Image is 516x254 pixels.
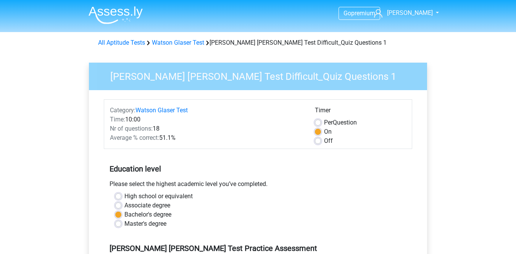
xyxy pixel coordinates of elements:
a: All Aptitude Tests [98,39,145,46]
span: Per [324,119,333,126]
div: 10:00 [104,115,309,124]
label: Associate degree [124,201,170,210]
label: Master's degree [124,219,166,228]
label: On [324,127,332,136]
a: Watson Glaser Test [152,39,204,46]
a: Watson Glaser Test [135,107,188,114]
span: Average % correct: [110,134,159,141]
img: Assessly [89,6,143,24]
h5: Education level [110,161,406,176]
a: [PERSON_NAME] [371,8,434,18]
h3: [PERSON_NAME] [PERSON_NAME] Test Difficult_Quiz Questions 1 [101,68,421,83]
div: Timer [315,106,406,118]
span: Time: [110,116,125,123]
label: Bachelor's degree [124,210,171,219]
div: 18 [104,124,309,133]
span: [PERSON_NAME] [387,9,433,16]
label: High school or equivalent [124,192,193,201]
label: Question [324,118,357,127]
h5: [PERSON_NAME] [PERSON_NAME] Test Practice Assessment [110,244,406,253]
div: 51.1% [104,133,309,142]
label: Off [324,136,333,146]
div: Please select the highest academic level you’ve completed. [104,180,412,192]
span: Go [343,10,351,17]
span: Category: [110,107,135,114]
span: premium [351,10,375,17]
a: Gopremium [339,8,380,18]
span: Nr of questions: [110,125,153,132]
div: [PERSON_NAME] [PERSON_NAME] Test Difficult_Quiz Questions 1 [95,38,421,47]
